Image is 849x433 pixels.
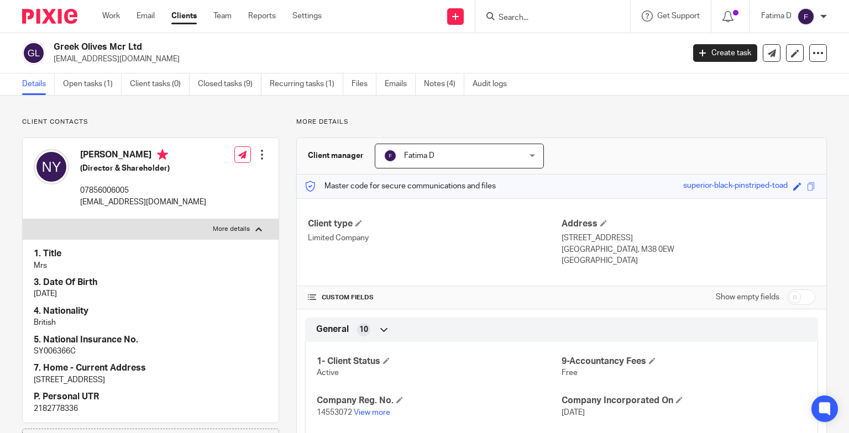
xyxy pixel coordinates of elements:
a: Details [22,73,55,95]
p: [STREET_ADDRESS] [562,233,815,244]
a: Recurring tasks (1) [270,73,343,95]
a: Email [137,10,155,22]
img: svg%3E [22,41,45,65]
span: Get Support [657,12,700,20]
h4: 5. National Insurance No. [34,334,268,346]
h4: Client type [308,218,562,230]
img: svg%3E [384,149,397,162]
p: SY006366C [34,346,268,357]
input: Search [497,13,597,23]
div: superior-black-pinstriped-toad [683,180,788,193]
p: [GEOGRAPHIC_DATA], M38 0EW [562,244,815,255]
span: 10 [359,324,368,335]
p: Limited Company [308,233,562,244]
a: Audit logs [473,73,515,95]
h4: CUSTOM FIELDS [308,293,562,302]
p: British [34,317,268,328]
h4: 1- Client Status [317,356,562,367]
span: [DATE] [562,409,585,416]
a: Open tasks (1) [63,73,122,95]
a: Closed tasks (9) [198,73,261,95]
a: Client tasks (0) [130,73,190,95]
a: Emails [385,73,416,95]
h4: P. Personal UTR [34,391,268,403]
a: Files [352,73,376,95]
p: More details [213,225,250,234]
label: Show empty fields [716,292,779,303]
p: 07856006005 [80,185,206,196]
img: Pixie [22,9,77,24]
h4: 3. Date Of Birth [34,277,268,288]
h5: (Director & Shareholder) [80,163,206,174]
h4: 9-Accountancy Fees [562,356,806,367]
span: Active [317,369,339,377]
a: Team [213,10,232,22]
p: [EMAIL_ADDRESS][DOMAIN_NAME] [54,54,677,65]
h3: Client manager [308,150,364,161]
h4: Address [562,218,815,230]
h2: Greek Olives Mcr Ltd [54,41,552,53]
h4: 1. Title [34,248,268,260]
p: Master code for secure communications and files [305,181,496,192]
p: More details [296,118,827,126]
p: [STREET_ADDRESS] [34,374,268,386]
span: 14553072 [317,409,352,416]
span: Free [562,369,578,377]
a: Work [102,10,120,22]
a: Notes (4) [424,73,464,95]
a: Reports [248,10,276,22]
p: [GEOGRAPHIC_DATA] [562,255,815,266]
a: Settings [292,10,322,22]
h4: [PERSON_NAME] [80,149,206,163]
h4: 7. Home - Current Address [34,362,268,374]
span: General [316,324,349,335]
p: [EMAIL_ADDRESS][DOMAIN_NAME] [80,197,206,208]
img: svg%3E [797,8,815,25]
a: Clients [171,10,197,22]
img: svg%3E [34,149,69,184]
p: Client contacts [22,118,279,126]
p: [DATE] [34,288,268,299]
a: View more [354,409,390,416]
i: Primary [157,149,168,160]
p: 2182778336 [34,403,268,414]
h4: Company Incorporated On [562,395,806,406]
p: Fatima D [761,10,792,22]
h4: Company Reg. No. [317,395,562,406]
a: Create task [693,44,757,62]
h4: 4. Nationality [34,305,268,317]
p: Mrs [34,260,268,271]
span: Fatima D [404,152,434,160]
